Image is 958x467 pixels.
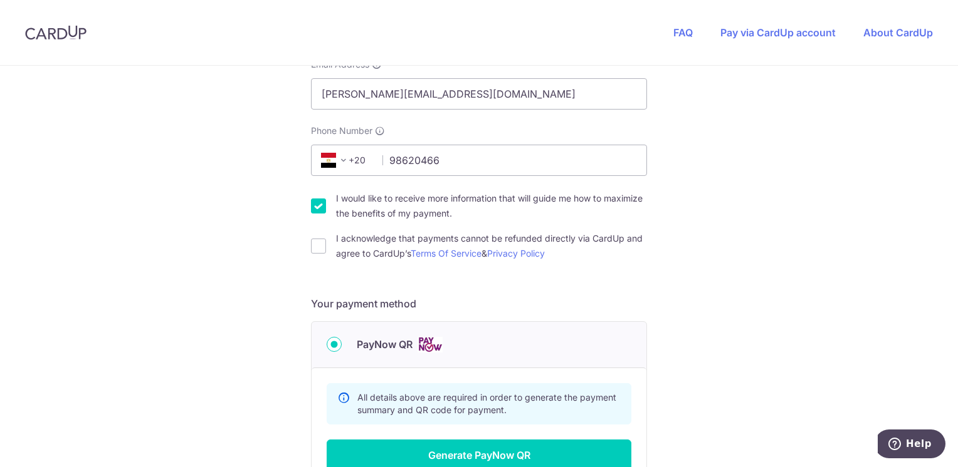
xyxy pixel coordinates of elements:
label: I acknowledge that payments cannot be refunded directly via CardUp and agree to CardUp’s & [336,231,647,261]
a: About CardUp [863,26,933,39]
span: +20 [321,153,351,168]
a: Privacy Policy [487,248,545,259]
span: PayNow QR [357,337,413,352]
div: PayNow QR Cards logo [327,337,631,352]
img: CardUp [25,25,87,40]
span: +20 [317,153,374,168]
input: Email address [311,78,647,110]
img: Cards logo [418,337,443,352]
label: I would like to receive more information that will guide me how to maximize the benefits of my pa... [336,191,647,221]
span: All details above are required in order to generate the payment summary and QR code for payment. [357,392,616,415]
a: Terms Of Service [411,248,482,259]
a: FAQ [673,26,693,39]
iframe: Opens a widget where you can find more information [878,429,945,461]
h5: Your payment method [311,296,647,311]
span: Phone Number [311,125,372,137]
a: Pay via CardUp account [720,26,836,39]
